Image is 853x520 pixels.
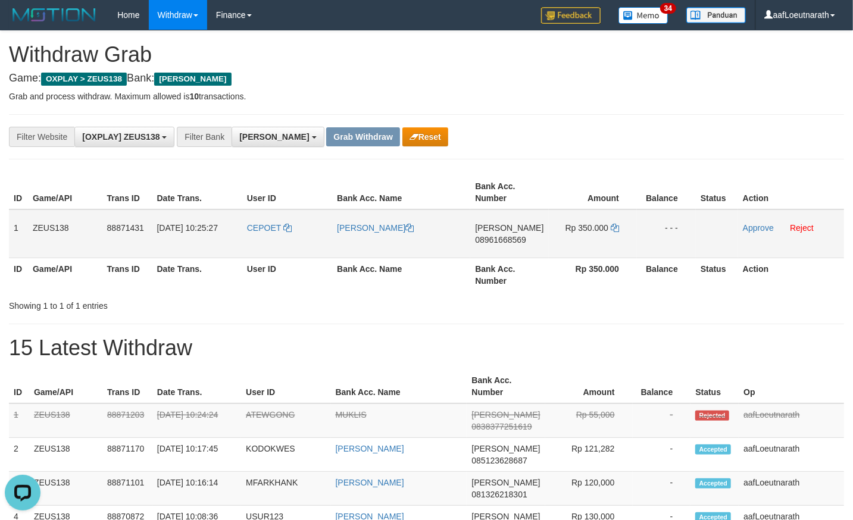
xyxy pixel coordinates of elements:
span: [PERSON_NAME] [471,410,540,419]
td: ZEUS138 [29,472,102,506]
td: - [633,472,691,506]
span: [PERSON_NAME] [471,444,540,453]
span: Copy 0838377251619 to clipboard [471,422,532,431]
div: Filter Bank [177,127,232,147]
span: Accepted [695,444,731,455]
button: [PERSON_NAME] [232,127,324,147]
span: [PERSON_NAME] [239,132,309,142]
p: Grab and process withdraw. Maximum allowed is transactions. [9,90,844,102]
th: Trans ID [102,258,152,292]
td: ZEUS138 [29,403,102,438]
span: 34 [660,3,676,14]
h1: 15 Latest Withdraw [9,336,844,360]
a: [PERSON_NAME] [336,478,404,487]
span: Copy 081326218301 to clipboard [471,490,527,499]
a: [PERSON_NAME] [337,223,414,233]
button: Open LiveChat chat widget [5,5,40,40]
th: Bank Acc. Name [331,369,467,403]
th: Status [690,369,739,403]
td: aafLoeutnarath [739,438,844,472]
span: Copy 08961668569 to clipboard [475,235,526,245]
td: [DATE] 10:16:14 [152,472,241,506]
td: 2 [9,438,29,472]
a: Reject [790,223,814,233]
th: ID [9,258,28,292]
td: KODOKWES [241,438,330,472]
th: Amount [545,369,633,403]
th: Amount [549,176,638,209]
td: [DATE] 10:17:45 [152,438,241,472]
th: Op [739,369,844,403]
span: Copy 085123628687 to clipboard [471,456,527,465]
th: Bank Acc. Number [470,176,548,209]
span: [PERSON_NAME] [154,73,231,86]
th: Trans ID [102,176,152,209]
th: Bank Acc. Name [332,258,470,292]
td: Rp 121,282 [545,438,633,472]
th: Balance [633,369,691,403]
td: ATEWGONG [241,403,330,438]
button: Reset [402,127,448,146]
th: Bank Acc. Number [470,258,548,292]
th: ID [9,176,28,209]
th: Balance [637,176,696,209]
th: Date Trans. [152,176,242,209]
span: OXPLAY > ZEUS138 [41,73,127,86]
td: 88871203 [102,403,152,438]
td: 1 [9,403,29,438]
div: Filter Website [9,127,74,147]
td: Rp 120,000 [545,472,633,506]
th: Balance [637,258,696,292]
th: Status [696,258,738,292]
span: Rp 350.000 [565,223,608,233]
td: aafLoeutnarath [739,403,844,438]
td: Rp 55,000 [545,403,633,438]
div: Showing 1 to 1 of 1 entries [9,295,346,312]
td: 88871170 [102,438,152,472]
th: Game/API [28,258,102,292]
span: Accepted [695,478,731,488]
strong: 10 [189,92,199,101]
span: Rejected [695,411,729,421]
th: User ID [242,258,332,292]
a: Approve [743,223,774,233]
img: Feedback.jpg [541,7,601,24]
th: Date Trans. [152,369,241,403]
th: Date Trans. [152,258,242,292]
td: aafLoeutnarath [739,472,844,506]
td: ZEUS138 [28,209,102,258]
img: Button%20Memo.svg [618,7,668,24]
a: Copy 350000 to clipboard [611,223,619,233]
th: ID [9,369,29,403]
button: [OXPLAY] ZEUS138 [74,127,174,147]
td: 88871101 [102,472,152,506]
td: - [633,438,691,472]
h4: Game: Bank: [9,73,844,84]
th: Game/API [28,176,102,209]
th: User ID [241,369,330,403]
span: [PERSON_NAME] [471,478,540,487]
td: MFARKHANK [241,472,330,506]
span: CEPOET [247,223,281,233]
span: [PERSON_NAME] [475,223,543,233]
th: Game/API [29,369,102,403]
span: [OXPLAY] ZEUS138 [82,132,160,142]
img: MOTION_logo.png [9,6,99,24]
td: [DATE] 10:24:24 [152,403,241,438]
img: panduan.png [686,7,746,23]
th: Bank Acc. Number [467,369,545,403]
th: Trans ID [102,369,152,403]
span: [DATE] 10:25:27 [157,223,218,233]
button: Grab Withdraw [326,127,399,146]
th: Rp 350.000 [549,258,638,292]
a: CEPOET [247,223,292,233]
a: MUKLIS [336,410,367,419]
th: Action [738,258,844,292]
th: Status [696,176,738,209]
a: [PERSON_NAME] [336,444,404,453]
td: - [633,403,691,438]
h1: Withdraw Grab [9,43,844,67]
th: Bank Acc. Name [332,176,470,209]
th: User ID [242,176,332,209]
td: ZEUS138 [29,438,102,472]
